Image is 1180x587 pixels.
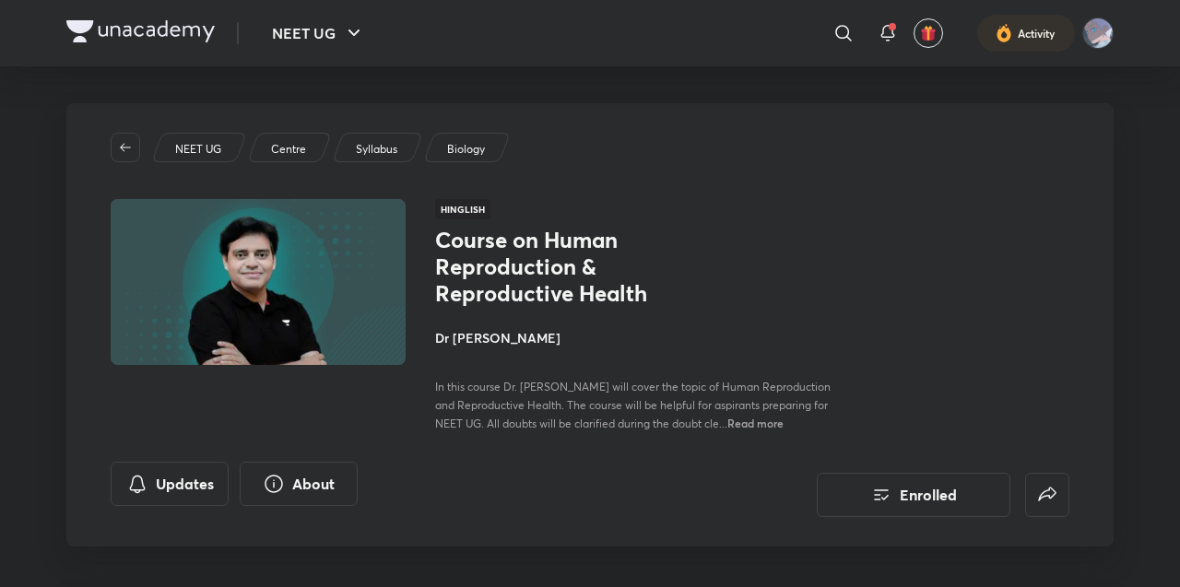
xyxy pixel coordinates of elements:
[920,25,937,41] img: avatar
[240,462,358,506] button: About
[435,328,848,347] h4: Dr [PERSON_NAME]
[727,416,784,430] span: Read more
[1082,18,1114,49] img: Narayan
[353,141,401,158] a: Syllabus
[996,22,1012,44] img: activity
[111,462,229,506] button: Updates
[1025,473,1069,517] button: false
[447,141,485,158] p: Biology
[271,141,306,158] p: Centre
[817,473,1010,517] button: Enrolled
[66,20,215,42] img: Company Logo
[435,199,490,219] span: Hinglish
[444,141,489,158] a: Biology
[175,141,221,158] p: NEET UG
[914,18,943,48] button: avatar
[268,141,310,158] a: Centre
[66,20,215,47] a: Company Logo
[435,380,831,430] span: In this course Dr. [PERSON_NAME] will cover the topic of Human Reproduction and Reproductive Heal...
[172,141,225,158] a: NEET UG
[356,141,397,158] p: Syllabus
[108,197,408,367] img: Thumbnail
[435,227,737,306] h1: Course on Human Reproduction & Reproductive Health
[261,15,376,52] button: NEET UG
